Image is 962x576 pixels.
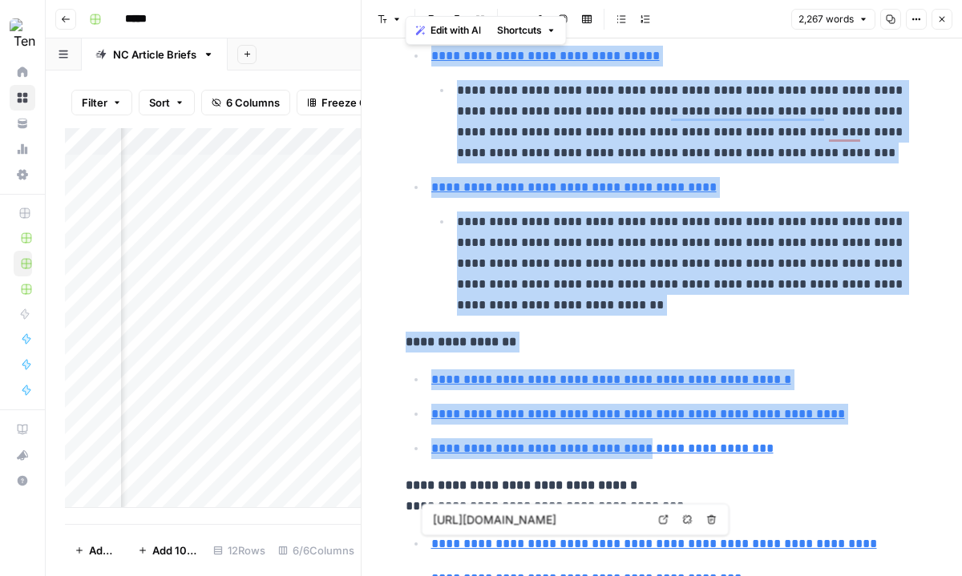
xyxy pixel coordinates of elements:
[82,95,107,111] span: Filter
[82,38,228,70] a: NC Article Briefs
[791,9,875,30] button: 2,267 words
[497,23,542,38] span: Shortcuts
[201,90,290,115] button: 6 Columns
[10,136,35,162] a: Usage
[10,13,35,53] button: Workspace: Ten Speed
[128,538,207,563] button: Add 10 Rows
[10,18,38,47] img: Ten Speed Logo
[10,417,35,442] a: AirOps Academy
[10,111,35,136] a: Your Data
[10,85,35,111] a: Browse
[272,538,361,563] div: 6/6 Columns
[149,95,170,111] span: Sort
[410,20,487,41] button: Edit with AI
[207,538,272,563] div: 12 Rows
[226,95,280,111] span: 6 Columns
[10,468,35,493] button: Help + Support
[10,59,35,85] a: Home
[65,538,128,563] button: Add Row
[139,90,195,115] button: Sort
[89,542,119,558] span: Add Row
[152,542,197,558] span: Add 10 Rows
[71,90,132,115] button: Filter
[491,20,563,41] button: Shortcuts
[10,442,35,468] button: What's new?
[297,90,414,115] button: Freeze Columns
[321,95,404,111] span: Freeze Columns
[113,46,196,62] div: NC Article Briefs
[10,443,34,467] div: What's new?
[430,23,481,38] span: Edit with AI
[10,162,35,187] a: Settings
[798,12,854,26] span: 2,267 words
